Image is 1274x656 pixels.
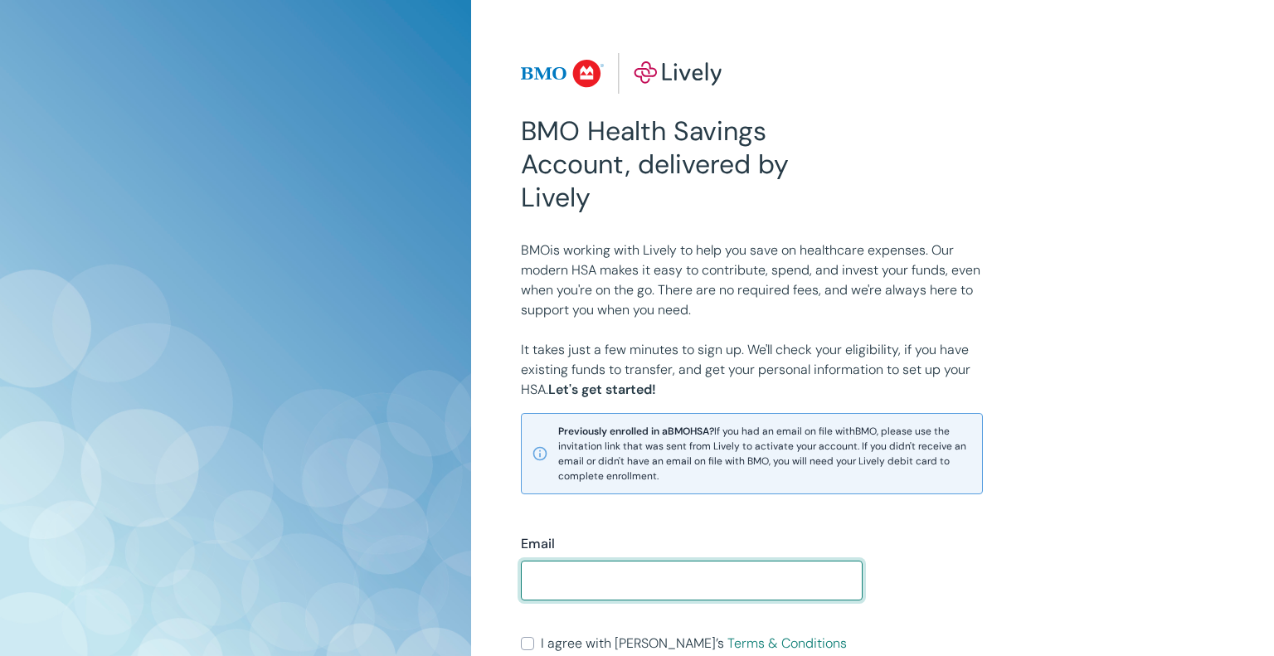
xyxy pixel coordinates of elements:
label: Email [521,534,555,554]
p: BMO is working with Lively to help you save on healthcare expenses. Our modern HSA makes it easy ... [521,241,983,320]
h2: BMO Health Savings Account, delivered by Lively [521,114,863,214]
a: Terms & Conditions [727,634,847,652]
span: If you had an email on file with BMO , please use the invitation link that was sent from Lively t... [558,424,972,483]
p: It takes just a few minutes to sign up. We'll check your eligibility, if you have existing funds ... [521,340,983,400]
strong: Previously enrolled in a BMO HSA? [558,425,714,438]
strong: Let's get started! [548,381,656,398]
img: Lively [521,53,722,95]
